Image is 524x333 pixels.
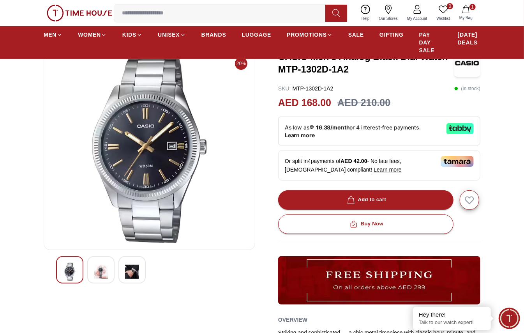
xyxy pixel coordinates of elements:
a: PROMOTIONS [287,28,333,42]
span: WOMEN [78,31,101,39]
h3: CASIO Men's Analog Black Dial Watch - MTP-1302D-1A2 [278,51,454,76]
span: SALE [348,31,364,39]
img: ... [278,256,480,305]
a: KIDS [122,28,142,42]
div: Buy Now [348,220,383,228]
span: Help [358,16,373,21]
h2: Overview [278,314,307,326]
img: CASIO Men's Analog Black Dial Watch - MTP-1302D-1A2 [125,263,139,281]
a: LUGGAGE [242,28,272,42]
a: Our Stores [374,3,402,23]
span: Learn more [374,166,402,173]
span: BRANDS [201,31,226,39]
span: KIDS [122,31,136,39]
span: 0 [447,3,453,9]
span: LUGGAGE [242,31,272,39]
h3: AED 210.00 [337,96,390,110]
span: My Bag [456,15,476,21]
img: ... [47,5,112,21]
span: Wishlist [434,16,453,21]
a: [DATE] DEALS [458,28,480,50]
a: WOMEN [78,28,107,42]
a: MEN [44,28,62,42]
div: Add to cart [346,195,386,204]
span: 20% [235,57,247,70]
img: CASIO Men's Analog Black Dial Watch - MTP-1302D-1A2 [94,263,108,281]
span: UNISEX [158,31,180,39]
a: BRANDS [201,28,226,42]
img: CASIO Men's Analog Black Dial Watch - MTP-1302D-1A2 [50,56,249,243]
a: Help [357,3,374,23]
button: 1My Bag [455,4,477,22]
span: [DATE] DEALS [458,31,480,46]
h2: AED 168.00 [278,96,331,110]
img: CASIO Men's Analog Black Dial Watch - MTP-1302D-1A2 [63,263,77,281]
span: PAY DAY SALE [419,31,442,54]
div: Chat Widget [499,308,520,329]
a: SALE [348,28,364,42]
span: 1 [469,4,476,10]
div: Hey there! [419,311,485,319]
a: UNISEX [158,28,185,42]
span: AED 42.00 [341,158,367,164]
a: GIFTING [379,28,404,42]
span: GIFTING [379,31,404,39]
button: Buy Now [278,214,453,234]
span: SKU : [278,85,291,92]
span: MEN [44,31,56,39]
span: PROMOTIONS [287,31,327,39]
img: CASIO Men's Analog Black Dial Watch - MTP-1302D-1A2 [454,50,480,77]
span: My Account [404,16,430,21]
button: Add to cart [278,190,453,210]
img: Tamara [441,156,474,167]
p: ( In stock ) [454,85,480,92]
a: PAY DAY SALE [419,28,442,57]
span: Our Stores [376,16,401,21]
div: Or split in 4 payments of - No late fees, [DEMOGRAPHIC_DATA] compliant! [278,150,480,181]
a: 0Wishlist [432,3,455,23]
p: MTP-1302D-1A2 [278,85,333,92]
p: Talk to our watch expert! [419,319,485,326]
